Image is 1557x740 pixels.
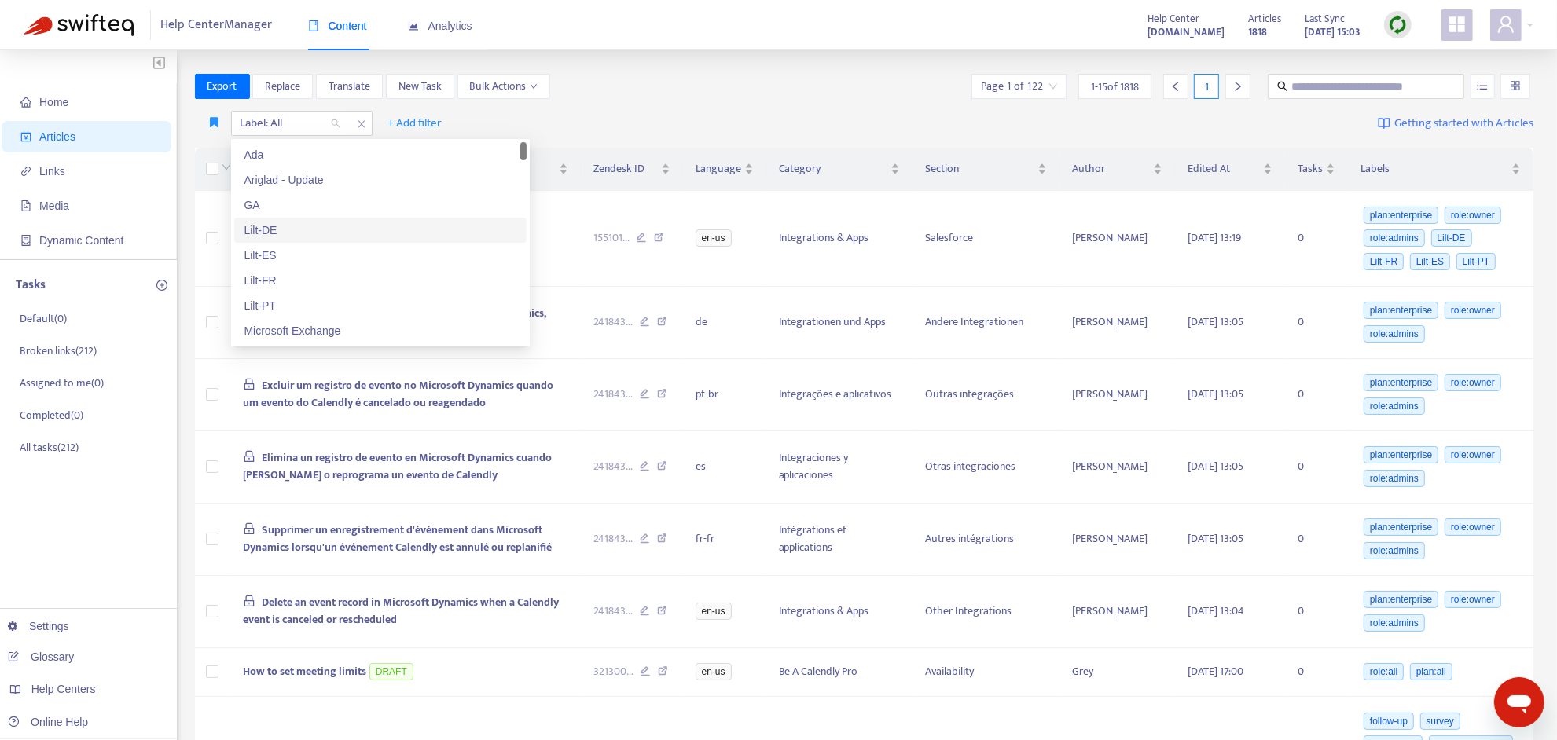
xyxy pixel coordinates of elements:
span: book [308,20,319,31]
span: role:owner [1445,591,1501,608]
img: image-link [1378,117,1390,130]
span: role:admins [1364,397,1425,415]
div: GA [234,192,527,218]
div: Lilt-ES [234,243,527,268]
div: Ada [234,142,527,167]
td: Availability [913,648,1059,698]
td: 0 [1285,504,1348,576]
span: lock [243,450,255,463]
div: Lilt-DE [234,218,527,243]
td: Integrationen und Apps [766,287,913,359]
span: Lilt-ES [1410,253,1450,270]
p: Assigned to me ( 0 ) [20,375,104,391]
th: Labels [1348,148,1533,191]
span: 241843 ... [593,386,633,403]
span: [DATE] 13:04 [1188,602,1244,620]
td: [PERSON_NAME] [1059,504,1175,576]
iframe: Button to launch messaging window [1494,677,1544,727]
span: en-us [696,229,732,247]
span: 241843 ... [593,530,633,548]
span: [DATE] 13:05 [1188,529,1243,548]
th: Edited At [1175,148,1285,191]
td: [PERSON_NAME] [1059,191,1175,287]
td: Integraciones y aplicaciones [766,431,913,504]
a: Online Help [8,716,88,728]
span: appstore [1448,15,1467,34]
span: [DATE] 17:00 [1188,662,1243,680]
span: account-book [20,131,31,142]
td: pt-br [683,359,766,431]
span: [DATE] 13:19 [1188,229,1241,247]
button: New Task [386,74,454,99]
span: left [1170,81,1181,92]
span: area-chart [408,20,419,31]
p: All tasks ( 212 ) [20,439,79,456]
span: [DATE] 13:05 [1188,313,1243,331]
span: user [1496,15,1515,34]
div: Ariglad - Update [234,167,527,192]
div: Lilt-DE [244,222,517,239]
span: unordered-list [1477,80,1488,91]
span: Dynamic Content [39,234,123,247]
span: role:owner [1445,302,1501,319]
span: role:admins [1364,470,1425,487]
span: Links [39,165,65,178]
p: Default ( 0 ) [20,310,67,327]
span: Lilt-FR [1364,253,1404,270]
td: 0 [1285,287,1348,359]
p: Tasks [16,276,46,295]
span: Replace [265,78,300,95]
span: [DATE] 13:05 [1188,457,1243,475]
span: 241843 ... [593,458,633,475]
span: role:owner [1445,446,1501,463]
span: Articles [1248,10,1281,27]
th: Author [1059,148,1175,191]
span: 241843 ... [593,603,633,620]
button: + Add filter [376,111,454,136]
span: plan:enterprise [1364,446,1438,463]
td: Andere Integrationen [913,287,1059,359]
span: Help Center [1148,10,1199,27]
div: Microsoft Exchange [234,318,527,343]
span: Help Center Manager [161,10,273,40]
span: Analytics [408,20,472,32]
td: 0 [1285,576,1348,648]
span: home [20,97,31,108]
span: Edited At [1188,160,1260,178]
span: plus-circle [156,280,167,291]
span: 321300 ... [593,663,633,680]
td: 0 [1285,431,1348,504]
span: Section [925,160,1034,178]
span: Author [1072,160,1150,178]
td: [PERSON_NAME] [1059,359,1175,431]
span: lock [243,595,255,607]
th: Language [683,148,766,191]
span: en-us [696,663,732,680]
span: search [1277,81,1288,92]
a: [DOMAIN_NAME] [1148,23,1225,41]
a: Getting started with Articles [1378,111,1533,136]
span: plan:enterprise [1364,302,1438,319]
span: Supprimer un enregistrement d'événement dans Microsoft Dynamics lorsqu'un événement Calendly est ... [243,521,552,556]
td: Other Integrations [913,576,1059,648]
span: [DATE] 13:05 [1188,385,1243,403]
img: Swifteq [24,14,134,36]
div: Lilt-FR [234,268,527,293]
span: role:owner [1445,518,1501,536]
span: role:admins [1364,542,1425,559]
div: Ada [244,146,517,163]
span: role:admins [1364,325,1425,343]
span: Export [207,78,237,95]
span: DRAFT [369,663,413,680]
td: Integrações e aplicativos [766,359,913,431]
td: Integrations & Apps [766,576,913,648]
td: Autres intégrations [913,504,1059,576]
div: Lilt-PT [244,297,517,314]
span: file-image [20,200,31,211]
span: Media [39,200,69,212]
span: Home [39,96,68,108]
span: 1 - 15 of 1818 [1091,79,1139,95]
span: + Add filter [388,114,442,133]
span: Zendesk ID [593,160,658,178]
span: right [1232,81,1243,92]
